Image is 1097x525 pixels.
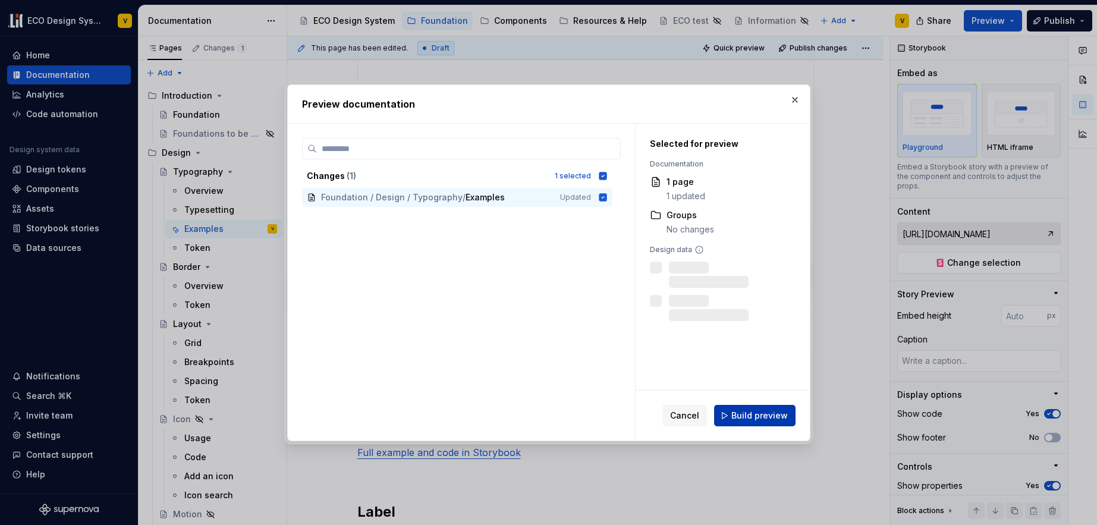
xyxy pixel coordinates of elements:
div: Selected for preview [650,138,782,150]
div: Changes [307,170,548,182]
span: ( 1 ) [347,171,356,181]
button: Cancel [662,405,707,426]
span: / [463,191,466,203]
button: Build preview [714,405,796,426]
div: No changes [667,224,714,235]
span: Cancel [670,410,699,422]
div: 1 page [667,176,705,188]
div: Design data [650,245,782,254]
span: Updated [560,193,591,202]
span: Build preview [731,410,788,422]
div: 1 updated [667,190,705,202]
span: Examples [466,191,505,203]
div: 1 selected [555,171,591,181]
span: Foundation / Design / Typography [321,191,463,203]
div: Groups [667,209,714,221]
h2: Preview documentation [302,97,796,111]
div: Documentation [650,159,782,169]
